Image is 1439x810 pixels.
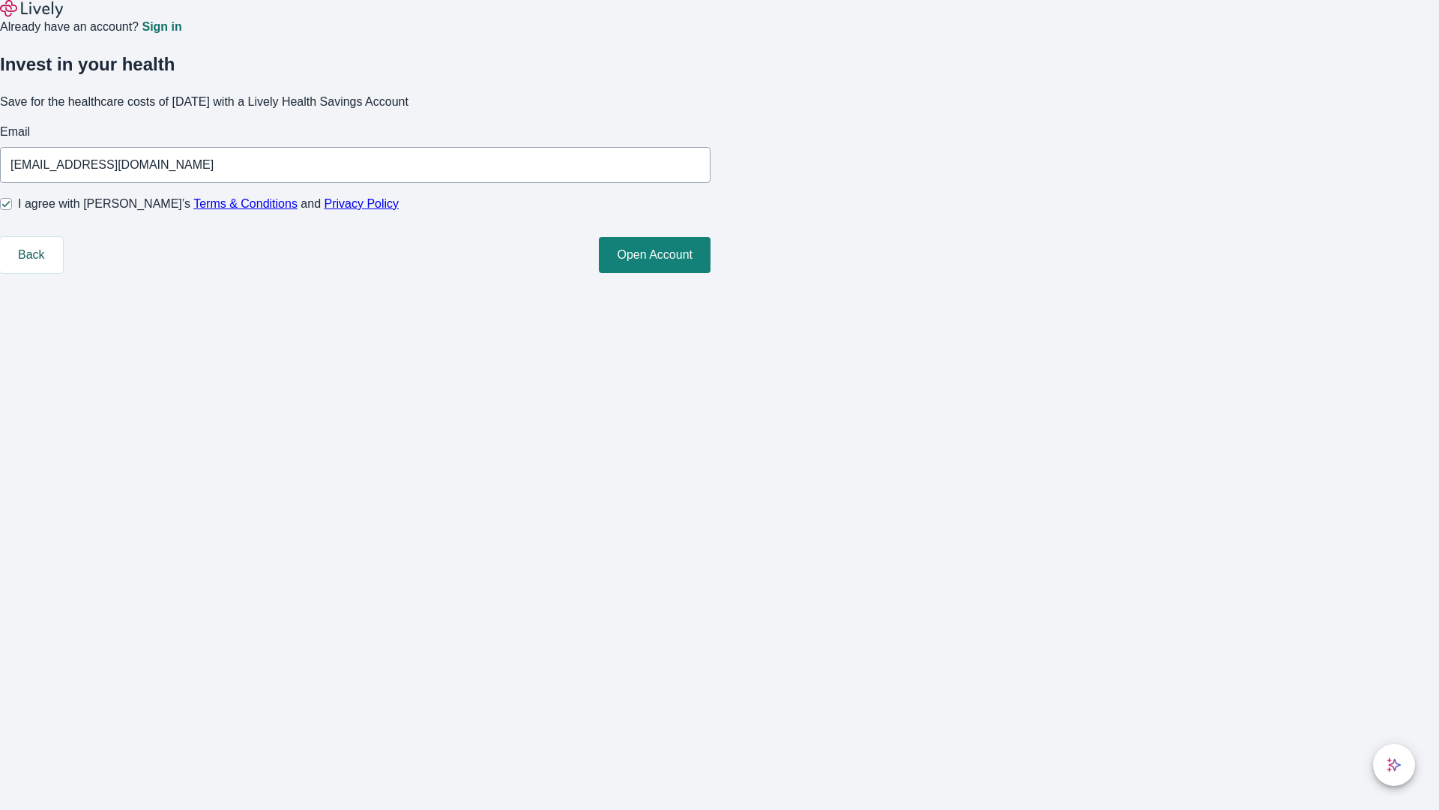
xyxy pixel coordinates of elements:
svg: Lively AI Assistant [1387,757,1402,772]
a: Terms & Conditions [193,197,298,210]
button: chat [1373,744,1415,786]
a: Sign in [142,21,181,33]
span: I agree with [PERSON_NAME]’s and [18,195,399,213]
a: Privacy Policy [325,197,399,210]
button: Open Account [599,237,711,273]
